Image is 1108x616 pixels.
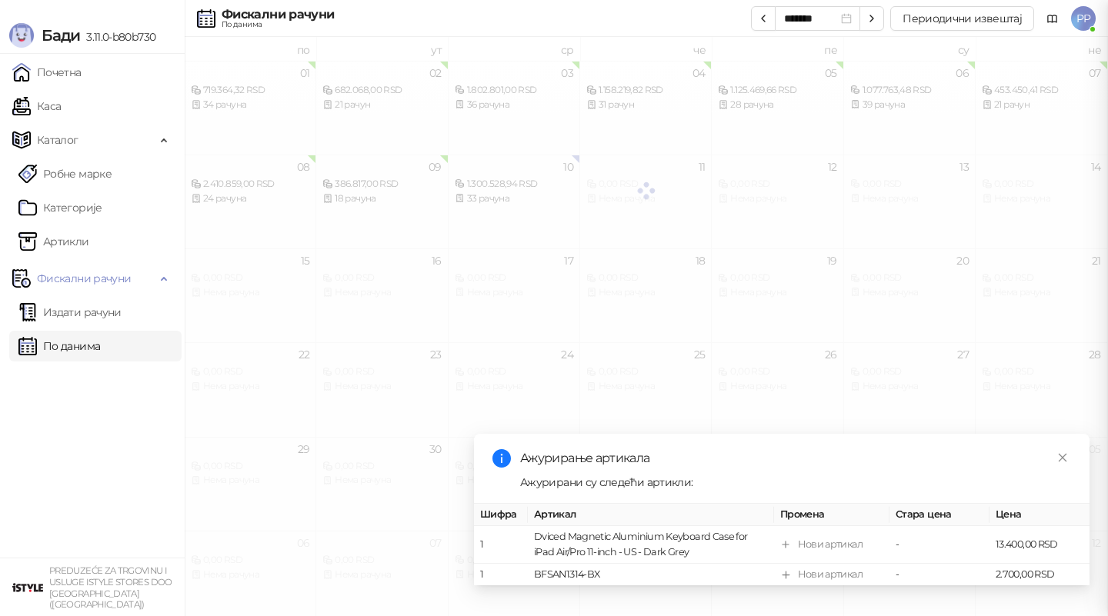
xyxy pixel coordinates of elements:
a: Close [1054,449,1071,466]
td: 1 [474,526,528,564]
th: Артикал [528,504,774,526]
span: info-circle [492,449,511,468]
div: Ажурирани су следећи артикли: [520,474,1071,491]
th: Стара цена [889,504,990,526]
div: Ажурирање артикала [520,449,1071,468]
div: Нови артикал [798,537,863,552]
th: Цена [990,504,1090,526]
td: - [889,564,990,586]
td: BFSAN1314-BX [528,564,774,586]
td: - [889,526,990,564]
div: Нови артикал [798,567,863,582]
td: Dviced Magnetic Aluminium Keyboard Case for iPad Air/Pro 11-inch - US - Dark Grey [528,526,774,564]
th: Шифра [474,504,528,526]
th: Промена [774,504,889,526]
span: close [1057,452,1068,463]
td: 13.400,00 RSD [990,526,1090,564]
td: 2.700,00 RSD [990,564,1090,586]
td: 1 [474,564,528,586]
